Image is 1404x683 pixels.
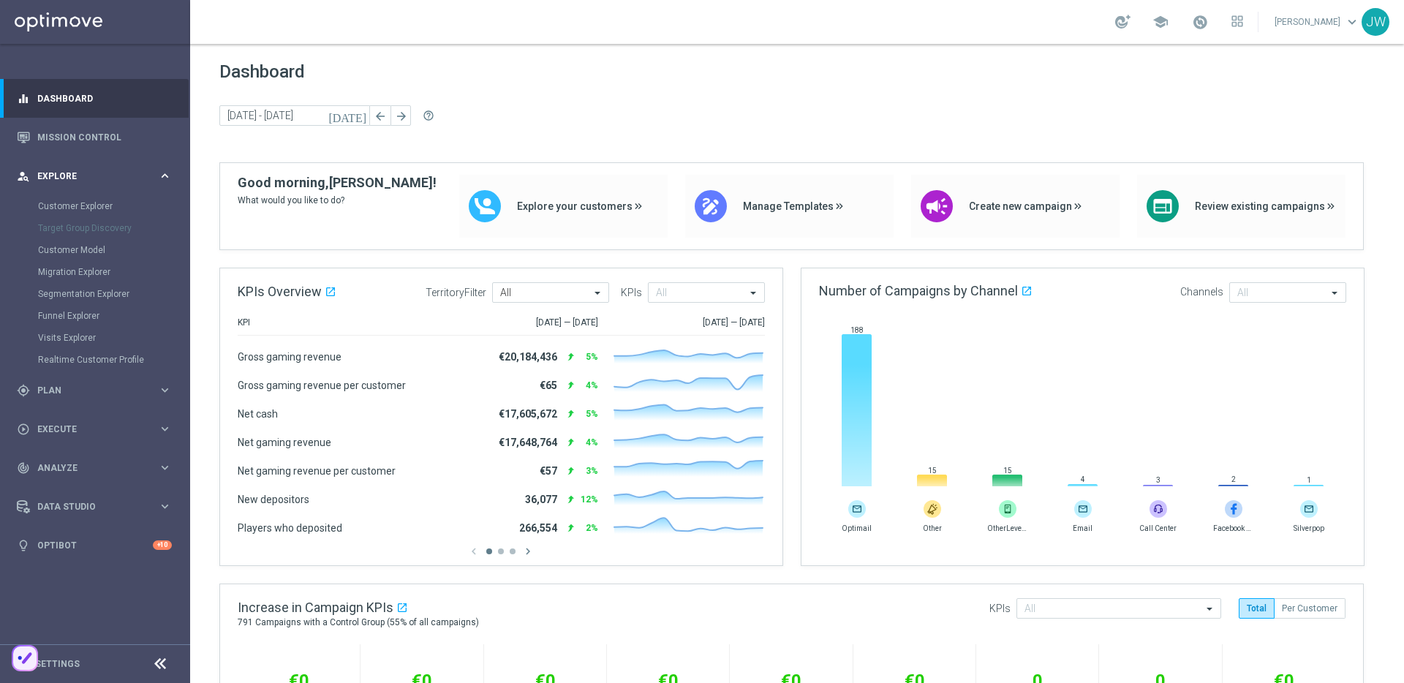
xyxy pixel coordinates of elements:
button: Mission Control [16,132,173,143]
span: keyboard_arrow_down [1344,14,1360,30]
div: Customer Explorer [38,195,189,217]
div: Segmentation Explorer [38,283,189,305]
button: equalizer Dashboard [16,93,173,105]
span: Plan [37,386,158,395]
button: person_search Explore keyboard_arrow_right [16,170,173,182]
div: +10 [153,540,172,550]
div: Target Group Discovery [38,217,189,239]
a: Funnel Explorer [38,310,152,322]
div: Visits Explorer [38,327,189,349]
i: play_circle_outline [17,423,30,436]
i: lightbulb [17,539,30,552]
div: Dashboard [17,79,172,118]
div: Migration Explorer [38,261,189,283]
a: Visits Explorer [38,332,152,344]
i: keyboard_arrow_right [158,383,172,397]
i: keyboard_arrow_right [158,422,172,436]
a: Migration Explorer [38,266,152,278]
div: Realtime Customer Profile [38,349,189,371]
a: [PERSON_NAME]keyboard_arrow_down [1273,11,1362,33]
a: Settings [35,660,80,668]
button: track_changes Analyze keyboard_arrow_right [16,462,173,474]
div: Mission Control [17,118,172,156]
button: play_circle_outline Execute keyboard_arrow_right [16,423,173,435]
a: Realtime Customer Profile [38,354,152,366]
span: Analyze [37,464,158,472]
a: Dashboard [37,79,172,118]
div: JW [1362,8,1389,36]
a: Mission Control [37,118,172,156]
button: gps_fixed Plan keyboard_arrow_right [16,385,173,396]
span: Explore [37,172,158,181]
i: keyboard_arrow_right [158,499,172,513]
a: Customer Model [38,244,152,256]
div: Plan [17,384,158,397]
a: Segmentation Explorer [38,288,152,300]
i: keyboard_arrow_right [158,169,172,183]
button: lightbulb Optibot +10 [16,540,173,551]
span: Execute [37,425,158,434]
div: Funnel Explorer [38,305,189,327]
i: track_changes [17,461,30,475]
i: person_search [17,170,30,183]
a: Optibot [37,526,153,565]
div: Explore [17,170,158,183]
div: Execute [17,423,158,436]
i: keyboard_arrow_right [158,461,172,475]
div: Optibot [17,526,172,565]
div: Data Studio [17,500,158,513]
i: equalizer [17,92,30,105]
div: Analyze [17,461,158,475]
i: gps_fixed [17,384,30,397]
button: Data Studio keyboard_arrow_right [16,501,173,513]
span: Data Studio [37,502,158,511]
span: school [1152,14,1169,30]
a: Customer Explorer [38,200,152,212]
div: Customer Model [38,239,189,261]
